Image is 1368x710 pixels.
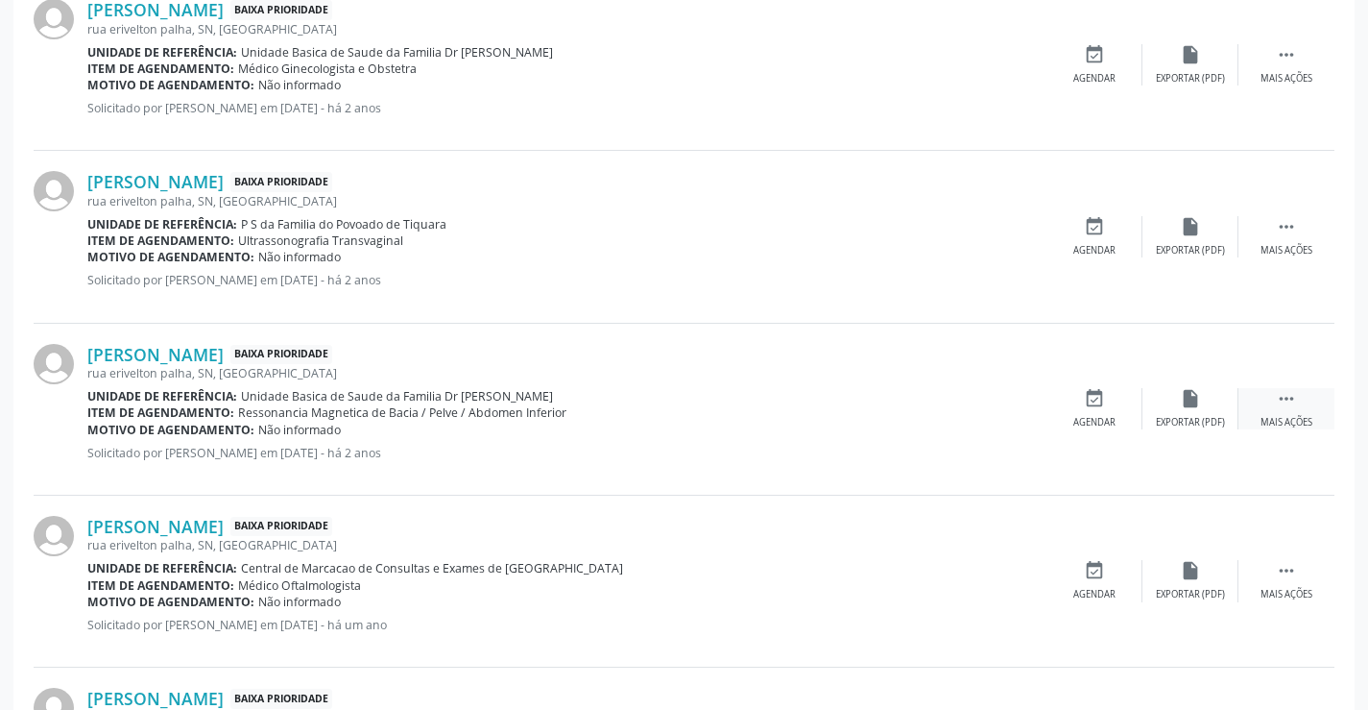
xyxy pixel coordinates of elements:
p: Solicitado por [PERSON_NAME] em [DATE] - há 2 anos [87,272,1046,288]
i: insert_drive_file [1180,44,1201,65]
div: Agendar [1073,588,1116,601]
b: Item de agendamento: [87,233,234,249]
span: Ressonancia Magnetica de Bacia / Pelve / Abdomen Inferior [238,404,566,421]
i: event_available [1084,388,1105,409]
span: Não informado [258,249,341,265]
div: Mais ações [1260,588,1312,601]
div: Exportar (PDF) [1156,588,1225,601]
i: insert_drive_file [1180,216,1201,237]
i: event_available [1084,44,1105,65]
span: Baixa Prioridade [230,345,332,365]
p: Solicitado por [PERSON_NAME] em [DATE] - há um ano [87,617,1046,633]
i:  [1276,44,1297,65]
i:  [1276,560,1297,581]
div: Mais ações [1260,244,1312,257]
div: rua erivelton palha, SN, [GEOGRAPHIC_DATA] [87,21,1046,37]
div: Mais ações [1260,416,1312,429]
p: Solicitado por [PERSON_NAME] em [DATE] - há 2 anos [87,445,1046,461]
i: event_available [1084,216,1105,237]
div: Exportar (PDF) [1156,416,1225,429]
b: Unidade de referência: [87,560,237,576]
span: Médico Ginecologista e Obstetra [238,61,417,77]
b: Unidade de referência: [87,388,237,404]
span: Unidade Basica de Saude da Familia Dr [PERSON_NAME] [241,388,553,404]
div: rua erivelton palha, SN, [GEOGRAPHIC_DATA] [87,537,1046,553]
b: Unidade de referência: [87,216,237,233]
i:  [1276,388,1297,409]
b: Unidade de referência: [87,44,237,61]
div: rua erivelton palha, SN, [GEOGRAPHIC_DATA] [87,193,1046,209]
i:  [1276,216,1297,237]
div: Mais ações [1260,72,1312,86]
i: insert_drive_file [1180,388,1201,409]
a: [PERSON_NAME] [87,688,224,709]
div: rua erivelton palha, SN, [GEOGRAPHIC_DATA] [87,365,1046,381]
a: [PERSON_NAME] [87,516,224,537]
b: Item de agendamento: [87,577,234,594]
span: Baixa Prioridade [230,517,332,537]
b: Motivo de agendamento: [87,422,254,438]
span: Baixa Prioridade [230,689,332,709]
b: Item de agendamento: [87,404,234,421]
span: Ultrassonografia Transvaginal [238,233,403,249]
span: P S da Familia do Povoado de Tiquara [241,216,446,233]
span: Baixa Prioridade [230,172,332,192]
a: [PERSON_NAME] [87,344,224,365]
i: event_available [1084,560,1105,581]
p: Solicitado por [PERSON_NAME] em [DATE] - há 2 anos [87,100,1046,116]
b: Motivo de agendamento: [87,249,254,265]
a: [PERSON_NAME] [87,171,224,192]
span: Unidade Basica de Saude da Familia Dr [PERSON_NAME] [241,44,553,61]
b: Motivo de agendamento: [87,77,254,93]
img: img [34,516,74,556]
span: Não informado [258,77,341,93]
img: img [34,171,74,211]
b: Motivo de agendamento: [87,594,254,610]
div: Agendar [1073,416,1116,429]
img: img [34,344,74,384]
div: Agendar [1073,72,1116,86]
span: Não informado [258,422,341,438]
b: Item de agendamento: [87,61,234,77]
i: insert_drive_file [1180,560,1201,581]
span: Central de Marcacao de Consultas e Exames de [GEOGRAPHIC_DATA] [241,560,623,576]
span: Não informado [258,594,341,610]
div: Exportar (PDF) [1156,72,1225,86]
span: Médico Oftalmologista [238,577,361,594]
div: Exportar (PDF) [1156,244,1225,257]
div: Agendar [1073,244,1116,257]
